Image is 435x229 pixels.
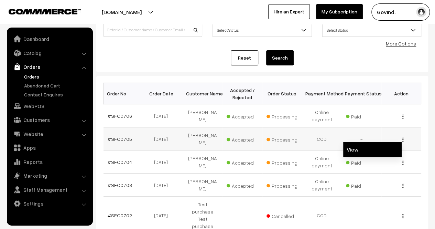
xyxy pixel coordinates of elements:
[143,104,183,127] td: [DATE]
[9,169,90,182] a: Marketing
[346,111,380,120] span: Paid
[22,91,90,98] a: Contact Enquires
[108,182,132,188] a: #SFC0703
[302,174,342,197] td: Online payment
[9,114,90,126] a: Customers
[9,7,69,15] a: COMMMERCE
[22,82,90,89] a: Abandoned Cart
[183,150,223,174] td: [PERSON_NAME]
[231,50,258,65] a: Reset
[183,83,223,104] th: Customer Name
[183,174,223,197] td: [PERSON_NAME]
[323,24,421,36] span: Select Status
[267,180,301,189] span: Processing
[262,83,302,104] th: Order Status
[213,24,311,36] span: Select Status
[9,197,90,210] a: Settings
[9,100,90,112] a: WebPOS
[9,128,90,140] a: Website
[227,134,261,143] span: Accepted
[322,23,421,37] span: Select Status
[227,111,261,120] span: Accepted
[386,41,416,46] a: More Options
[302,104,342,127] td: Online payment
[108,212,132,218] a: #SFC0702
[302,150,342,174] td: Online payment
[266,50,294,65] button: Search
[346,157,380,166] span: Paid
[143,174,183,197] td: [DATE]
[227,180,261,189] span: Accepted
[104,83,143,104] th: Order No
[402,214,403,218] img: Menu
[342,83,382,104] th: Payment Status
[222,83,262,104] th: Accepted / Rejected
[108,113,132,119] a: #SFC0706
[346,180,380,189] span: Paid
[402,160,403,165] img: Menu
[227,157,261,166] span: Accepted
[108,136,132,142] a: #SFC0705
[103,23,202,37] input: Order Id / Customer Name / Customer Email / Customer Phone
[381,83,421,104] th: Action
[9,142,90,154] a: Apps
[416,7,426,17] img: user
[267,157,301,166] span: Processing
[343,142,402,157] a: View
[9,61,90,73] a: Orders
[9,9,81,14] img: COMMMERCE
[9,47,90,59] a: Catalog
[268,4,310,19] a: Hire an Expert
[22,73,90,80] a: Orders
[108,159,132,165] a: #SFC0704
[371,3,430,21] button: Govind .
[402,114,403,119] img: Menu
[402,184,403,188] img: Menu
[302,83,342,104] th: Payment Method
[267,134,301,143] span: Processing
[143,127,183,150] td: [DATE]
[9,184,90,196] a: Staff Management
[143,150,183,174] td: [DATE]
[267,111,301,120] span: Processing
[183,104,223,127] td: [PERSON_NAME]
[302,127,342,150] td: COD
[267,211,301,220] span: Cancelled
[78,3,166,21] button: [DOMAIN_NAME]
[402,137,403,142] img: Menu
[143,83,183,104] th: Order Date
[316,4,363,19] a: My Subscription
[213,23,312,37] span: Select Status
[9,156,90,168] a: Reports
[9,33,90,45] a: Dashboard
[183,127,223,150] td: [PERSON_NAME]
[342,127,382,150] td: -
